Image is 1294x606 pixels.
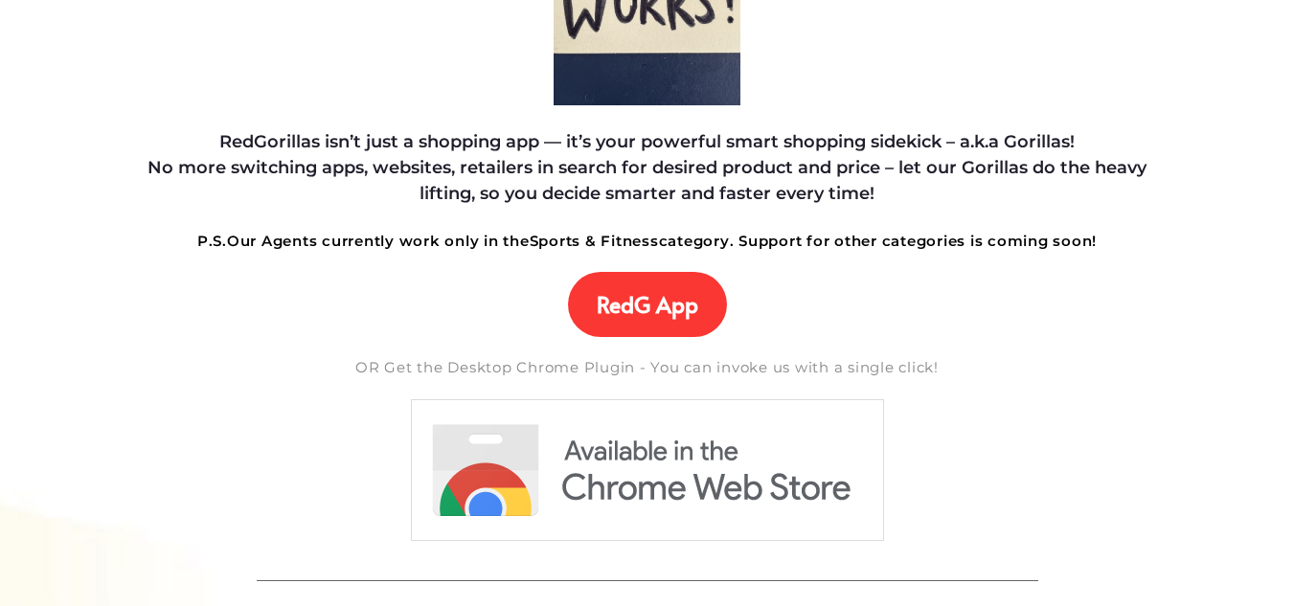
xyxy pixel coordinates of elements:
strong: P.S. [197,232,227,250]
h5: OR Get the Desktop Chrome Plugin - You can invoke us with a single click! [126,356,1169,379]
a: RedG App [568,272,727,337]
h4: RedGorillas isn’t just a shopping app — it’s your powerful smart shopping sidekick – a.k.a Gorill... [126,129,1169,207]
strong: Our Agents currently work only in the category. Support for other categories is coming soon! [197,232,1097,250]
img: RedGorillas Shopping App! [410,398,885,542]
strong: Sports & Fitness [530,232,659,250]
span: RedG App [597,291,698,318]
